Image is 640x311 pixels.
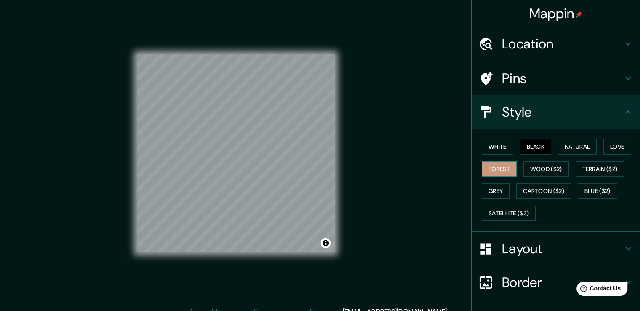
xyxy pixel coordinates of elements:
button: Blue ($2) [578,183,617,199]
h4: Mappin [529,5,583,22]
button: Satellite ($3) [482,206,536,221]
h4: Location [502,35,623,52]
button: White [482,139,513,155]
h4: Style [502,104,623,121]
div: Pins [472,62,640,95]
div: Style [472,95,640,129]
button: Terrain ($2) [576,161,624,177]
div: Layout [472,232,640,265]
button: Wood ($2) [523,161,569,177]
button: Toggle attribution [321,238,331,248]
button: Love [603,139,631,155]
img: pin-icon.png [576,11,582,18]
button: Grey [482,183,510,199]
h4: Layout [502,240,623,257]
button: Natural [558,139,597,155]
div: Border [472,265,640,299]
h4: Pins [502,70,623,87]
button: Cartoon ($2) [516,183,571,199]
iframe: Help widget launcher [565,278,631,302]
button: Black [520,139,552,155]
div: Location [472,27,640,61]
canvas: Map [137,54,335,252]
h4: Border [502,274,623,291]
button: Forest [482,161,517,177]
